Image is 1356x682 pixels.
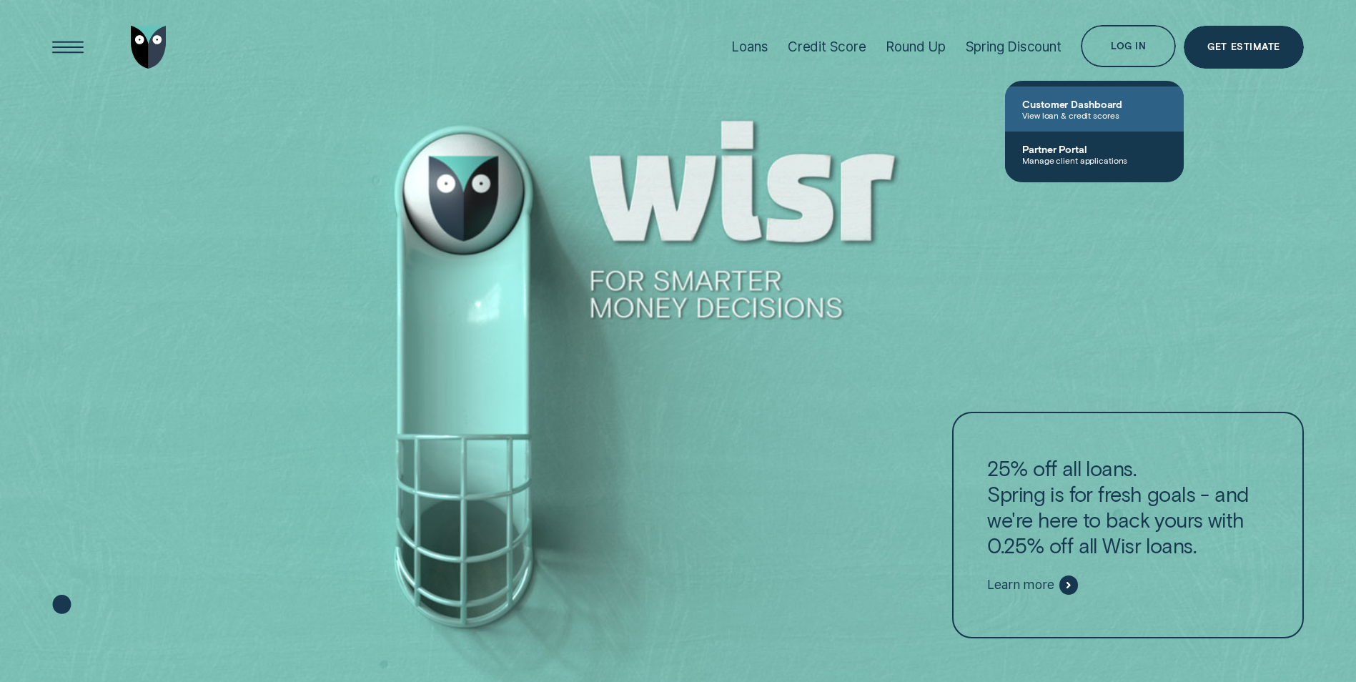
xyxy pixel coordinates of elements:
[966,39,1061,55] div: Spring Discount
[731,39,768,55] div: Loans
[886,39,946,55] div: Round Up
[1022,155,1167,165] span: Manage client applications
[46,26,89,69] button: Open Menu
[1081,25,1176,68] button: Log in
[788,39,866,55] div: Credit Score
[1022,143,1167,155] span: Partner Portal
[1005,132,1184,177] a: Partner PortalManage client applications
[1022,110,1167,120] span: View loan & credit scores
[1184,26,1304,69] a: Get Estimate
[952,412,1304,638] a: 25% off all loans.Spring is for fresh goals - and we're here to back yours with 0.25% off all Wis...
[987,455,1268,558] p: 25% off all loans. Spring is for fresh goals - and we're here to back yours with 0.25% off all Wi...
[131,26,167,69] img: Wisr
[1022,98,1167,110] span: Customer Dashboard
[1005,87,1184,132] a: Customer DashboardView loan & credit scores
[987,577,1054,593] span: Learn more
